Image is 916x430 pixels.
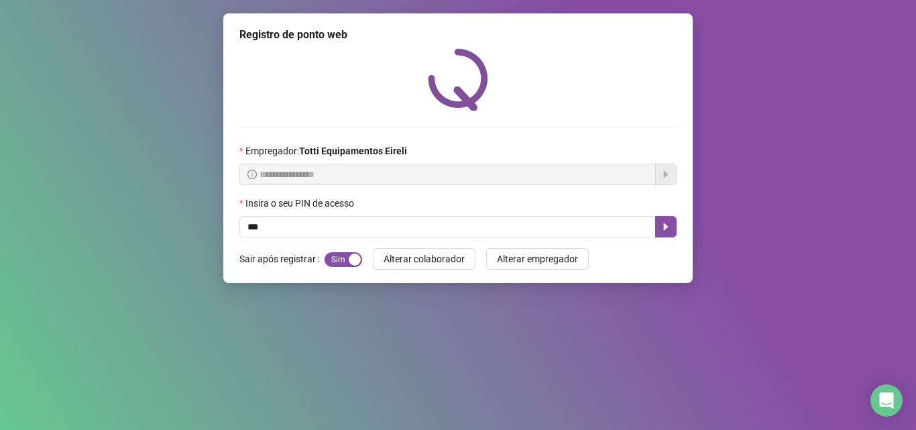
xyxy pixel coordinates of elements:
[239,196,363,211] label: Insira o seu PIN de acesso
[870,384,903,417] div: Open Intercom Messenger
[428,48,488,111] img: QRPoint
[239,27,677,43] div: Registro de ponto web
[239,248,325,270] label: Sair após registrar
[661,221,671,232] span: caret-right
[486,248,589,270] button: Alterar empregador
[299,146,407,156] strong: Totti Equipamentos Eireli
[373,248,475,270] button: Alterar colaborador
[497,252,578,266] span: Alterar empregador
[384,252,465,266] span: Alterar colaborador
[247,170,257,179] span: info-circle
[245,144,407,158] span: Empregador :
